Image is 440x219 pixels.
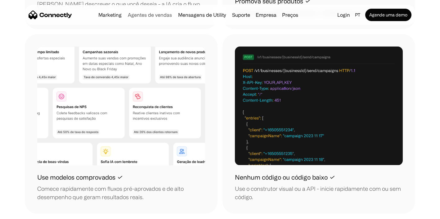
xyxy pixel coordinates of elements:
[96,12,124,17] a: Marketing
[29,10,72,20] a: home
[235,185,403,201] div: Use o construtor visual ou a API - inicie rapidamente com ou sem código.
[355,11,360,19] div: pt
[125,12,174,17] a: Agentes de vendas
[37,185,205,201] div: Comece rapidamente com fluxos pré-aprovados e de alto desempenho que geram resultados reais.
[280,12,301,17] a: Preços
[12,208,37,217] ul: Language list
[37,173,123,182] h1: Use modelos comprovados ✓
[256,11,276,19] div: Empresa
[365,9,411,21] a: Agende uma demo
[176,12,228,17] a: Mensagens de Utility
[235,173,335,182] h1: Nenhum código ou código baixo ✓
[254,11,278,19] div: Empresa
[6,208,37,217] aside: Language selected: Português (Brasil)
[335,11,352,19] a: Login
[230,12,253,17] a: Suporte
[352,11,364,19] div: pt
